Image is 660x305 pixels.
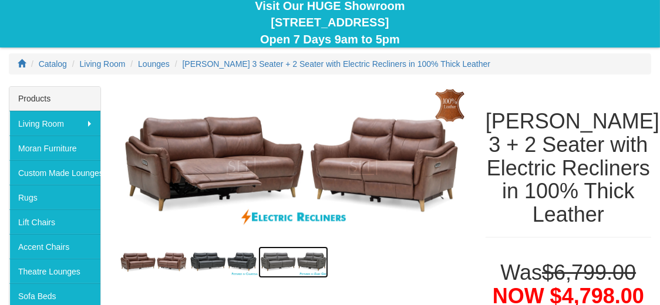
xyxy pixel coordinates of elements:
[486,110,651,226] h1: [PERSON_NAME] 3 + 2 Seater with Electric Recliners in 100% Thick Leather
[9,209,100,234] a: Lift Chairs
[9,111,100,135] a: Living Room
[9,160,100,185] a: Custom Made Lounges
[9,185,100,209] a: Rugs
[9,87,100,111] div: Products
[39,59,67,69] a: Catalog
[9,135,100,160] a: Moran Furniture
[9,259,100,283] a: Theatre Lounges
[542,260,636,284] del: $6,799.00
[80,59,126,69] a: Living Room
[138,59,170,69] a: Lounges
[183,59,491,69] a: [PERSON_NAME] 3 Seater + 2 Seater with Electric Recliners in 100% Thick Leather
[9,234,100,259] a: Accent Chairs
